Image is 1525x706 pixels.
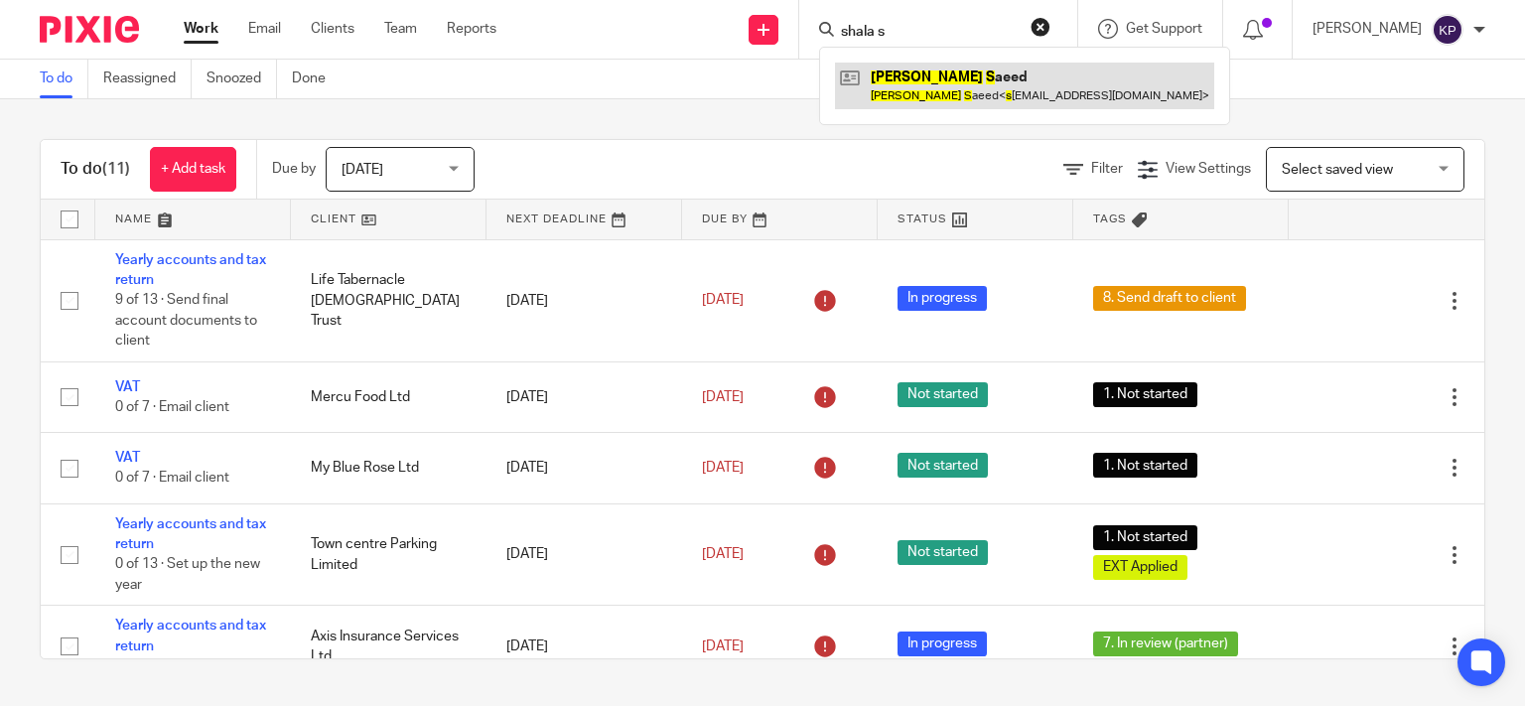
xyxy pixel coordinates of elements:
[291,433,486,503] td: My Blue Rose Ltd
[1093,632,1238,656] span: 7. In review (partner)
[272,159,316,179] p: Due by
[291,361,486,432] td: Mercu Food Ltd
[1093,555,1187,580] span: EXT Applied
[447,19,496,39] a: Reports
[702,547,744,561] span: [DATE]
[291,239,486,361] td: Life Tabernacle [DEMOGRAPHIC_DATA] Trust
[384,19,417,39] a: Team
[486,361,682,432] td: [DATE]
[1091,162,1123,176] span: Filter
[1031,17,1050,37] button: Clear
[1093,453,1197,478] span: 1. Not started
[342,163,383,177] span: [DATE]
[291,503,486,606] td: Town centre Parking Limited
[115,619,266,652] a: Yearly accounts and tax return
[1093,525,1197,550] span: 1. Not started
[115,517,266,551] a: Yearly accounts and tax return
[291,606,486,687] td: Axis Insurance Services Ltd
[103,60,192,98] a: Reassigned
[115,451,140,465] a: VAT
[898,453,988,478] span: Not started
[1166,162,1251,176] span: View Settings
[150,147,236,192] a: + Add task
[702,461,744,475] span: [DATE]
[486,503,682,606] td: [DATE]
[1282,163,1393,177] span: Select saved view
[292,60,341,98] a: Done
[702,639,744,653] span: [DATE]
[248,19,281,39] a: Email
[115,400,229,414] span: 0 of 7 · Email client
[1126,22,1202,36] span: Get Support
[115,472,229,486] span: 0 of 7 · Email client
[486,433,682,503] td: [DATE]
[1432,14,1463,46] img: svg%3E
[898,632,987,656] span: In progress
[40,60,88,98] a: To do
[839,24,1018,42] input: Search
[207,60,277,98] a: Snoozed
[898,382,988,407] span: Not started
[1313,19,1422,39] p: [PERSON_NAME]
[1093,382,1197,407] span: 1. Not started
[61,159,130,180] h1: To do
[311,19,354,39] a: Clients
[898,286,987,311] span: In progress
[1093,213,1127,224] span: Tags
[102,161,130,177] span: (11)
[40,16,139,43] img: Pixie
[702,293,744,307] span: [DATE]
[1093,286,1246,311] span: 8. Send draft to client
[184,19,218,39] a: Work
[486,239,682,361] td: [DATE]
[115,253,266,287] a: Yearly accounts and tax return
[115,293,257,348] span: 9 of 13 · Send final account documents to client
[115,558,260,593] span: 0 of 13 · Set up the new year
[115,380,140,394] a: VAT
[486,606,682,687] td: [DATE]
[898,540,988,565] span: Not started
[702,390,744,404] span: [DATE]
